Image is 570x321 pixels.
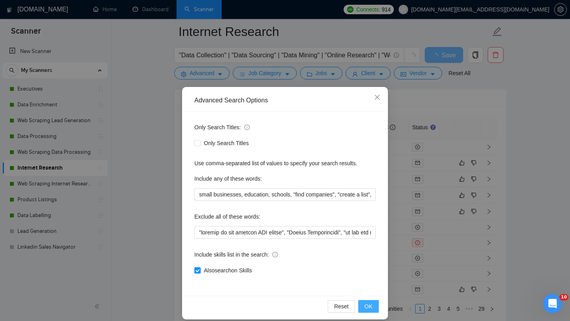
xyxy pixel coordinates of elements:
[201,139,252,147] span: Only Search Titles
[374,94,380,100] span: close
[365,302,372,311] span: OK
[272,252,278,257] span: info-circle
[334,302,349,311] span: Reset
[194,123,250,132] span: Only Search Titles:
[367,87,388,108] button: Close
[194,210,260,223] label: Exclude all of these words:
[194,159,376,168] div: Use comma-separated list of values to specify your search results.
[194,250,278,259] span: Include skills list in the search:
[328,300,355,313] button: Reset
[543,294,562,313] iframe: Intercom live chat
[194,96,376,105] div: Advanced Search Options
[201,266,255,275] span: Also search on Skills
[194,172,262,185] label: Include any of these words:
[358,300,379,313] button: OK
[559,294,568,300] span: 10
[244,125,250,130] span: info-circle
